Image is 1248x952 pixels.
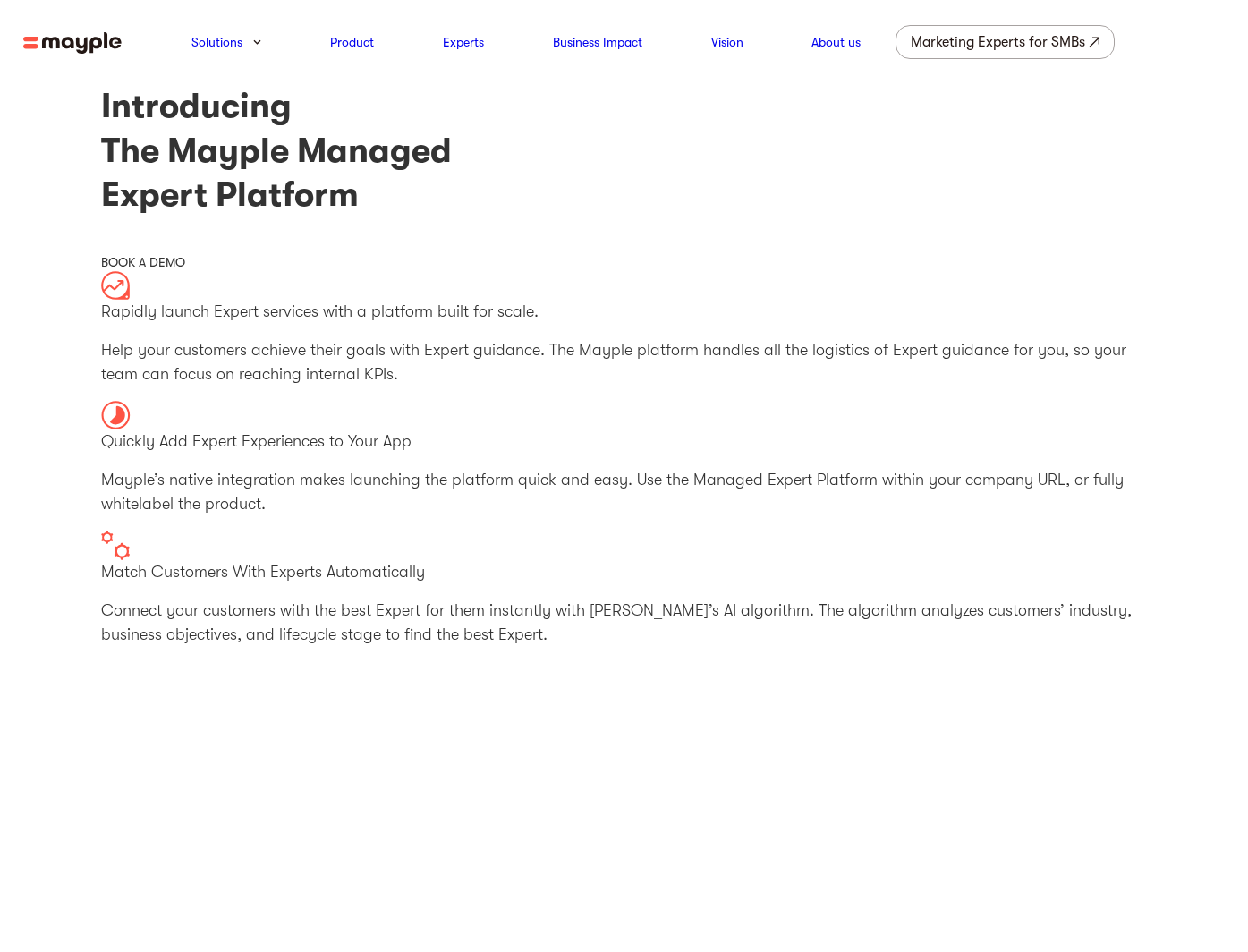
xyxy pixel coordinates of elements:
[23,32,122,55] img: mayple-logo
[896,25,1115,59] a: Marketing Experts for SMBs
[101,429,1148,454] p: Quickly Add Expert Experiences to Your App
[911,30,1085,55] div: Marketing Experts for SMBs
[101,599,1148,647] p: Connect your customers with the best Expert for them instantly with [PERSON_NAME]’s AI algorithm....
[711,31,743,53] a: Vision
[553,31,642,53] a: Business Impact
[101,468,1148,516] p: Mayple’s native integration makes launching the platform quick and easy. Use the Managed Expert P...
[101,300,1148,324] p: Rapidly launch Expert services with a platform built for scale.
[253,39,261,45] img: arrow-down
[443,31,484,53] a: Experts
[330,31,374,53] a: Product
[101,253,1148,271] div: BOOK A DEMO
[101,560,1148,584] p: Match Customers With Experts Automatically
[101,84,1148,217] h1: Introducing The Mayple Managed Expert Platform
[191,31,242,53] a: Solutions
[101,338,1148,387] p: Help your customers achieve their goals with Expert guidance. The Mayple platform handles all the...
[811,31,861,53] a: About us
